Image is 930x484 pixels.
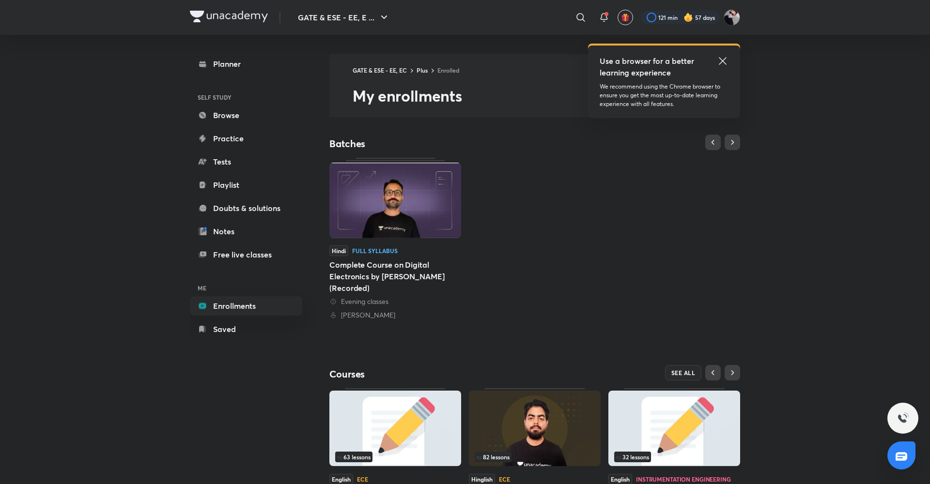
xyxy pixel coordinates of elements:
[190,106,302,125] a: Browse
[190,152,302,171] a: Tests
[475,452,595,462] div: infocontainer
[618,10,633,25] button: avatar
[190,54,302,74] a: Planner
[600,82,728,108] p: We recommend using the Chrome browser to ensure you get the most up-to-date learning experience w...
[353,66,407,74] a: GATE & ESE - EE, EC
[329,368,535,380] h4: Courses
[190,129,302,148] a: Practice
[357,476,368,482] div: ECE
[292,8,396,27] button: GATE & ESE - EE, E ...
[329,158,461,320] a: ThumbnailHindiFull SyllabusComplete Course on Digital Electronics by [PERSON_NAME] (Recorded) Eve...
[190,89,302,106] h6: SELF STUDY
[190,198,302,218] a: Doubts & solutions
[614,452,734,462] div: infocontainer
[335,452,455,462] div: infocontainer
[190,11,268,25] a: Company Logo
[614,452,734,462] div: left
[608,391,740,466] img: Thumbnail
[352,248,398,254] div: Full Syllabus
[600,55,696,78] h5: Use a browser for a better learning experience
[475,452,595,462] div: infosection
[190,245,302,264] a: Free live classes
[671,369,696,376] span: SEE ALL
[190,280,302,296] h6: ME
[437,66,459,74] a: Enrolled
[353,86,740,106] h2: My enrollments
[190,319,302,339] a: Saved
[417,66,428,74] a: Plus
[475,452,595,462] div: left
[337,454,371,460] span: 63 lessons
[335,452,455,462] div: infosection
[616,454,649,460] span: 32 lessons
[190,296,302,316] a: Enrollments
[636,476,731,482] div: Instrumentation Engineering
[621,13,630,22] img: avatar
[329,297,461,306] div: Evening classes
[469,391,601,466] img: Thumbnail
[724,9,740,26] img: Ashutosh Tripathi
[329,245,348,256] span: Hindi
[190,222,302,241] a: Notes
[190,175,302,195] a: Playlist
[329,259,461,294] div: Complete Course on Digital Electronics by [PERSON_NAME] (Recorded)
[335,452,455,462] div: left
[329,391,461,466] img: Thumbnail
[897,412,909,424] img: ttu
[614,452,734,462] div: infosection
[190,11,268,22] img: Company Logo
[329,310,461,320] div: Siddharth Sabharwal
[477,454,510,460] span: 82 lessons
[329,137,535,150] h4: Batches
[665,365,702,380] button: SEE ALL
[499,476,510,482] div: ECE
[329,163,461,238] img: Thumbnail
[683,13,693,22] img: streak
